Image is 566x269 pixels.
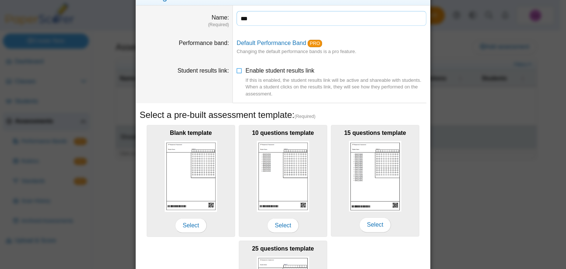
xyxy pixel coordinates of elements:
[140,22,229,28] dfn: (Required)
[267,218,299,233] span: Select
[179,40,229,46] label: Performance band
[212,14,229,21] label: Name
[245,67,426,97] span: Enable student results link
[252,130,314,136] b: 10 questions template
[359,217,391,232] span: Select
[252,245,314,252] b: 25 questions template
[245,77,426,97] div: If this is enabled, the student results link will be active and shareable with students. When a s...
[257,141,309,212] img: scan_sheet_10_questions.png
[237,49,356,54] small: Changing the default performance bands is a pro feature.
[165,141,217,212] img: scan_sheet_blank.png
[175,218,207,233] span: Select
[344,130,406,136] b: 15 questions template
[294,113,315,120] span: (Required)
[349,141,401,212] img: scan_sheet_15_questions.png
[237,40,306,46] a: Default Performance Band
[178,67,229,74] label: Student results link
[308,40,322,47] a: PRO
[140,109,426,121] h5: Select a pre-built assessment template:
[170,130,212,136] b: Blank template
